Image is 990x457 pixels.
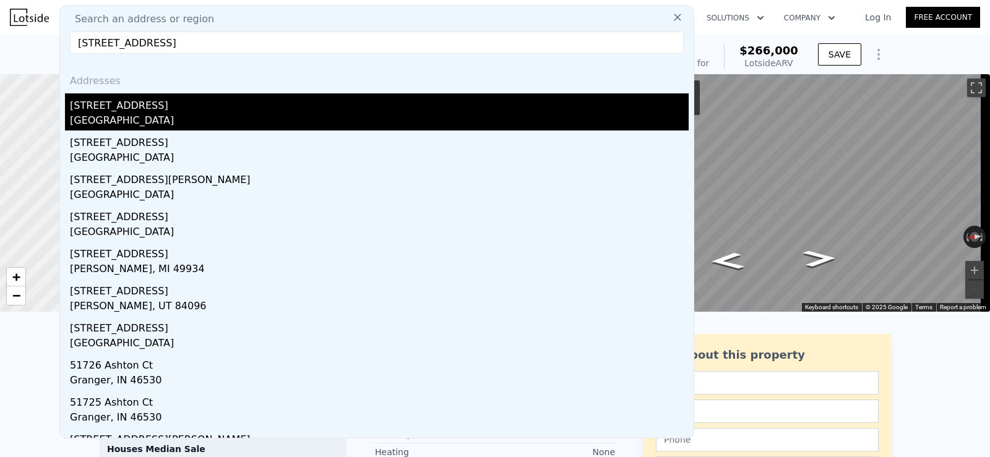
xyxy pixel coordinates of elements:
input: Enter an address, city, region, neighborhood or zip code [70,32,684,54]
path: Go South, Amesbury Ln [789,246,850,271]
a: Zoom in [7,268,25,286]
button: Company [774,7,845,29]
div: Granger, IN 46530 [70,373,689,390]
div: 51726 Ashton Ct [70,353,689,373]
button: Zoom in [965,261,984,280]
div: [STREET_ADDRESS] [70,316,689,336]
div: Granger, IN 46530 [70,410,689,427]
div: Map [566,74,990,312]
div: Lotside ARV [739,57,798,69]
button: SAVE [818,43,861,66]
a: Zoom out [7,286,25,305]
button: Rotate clockwise [979,226,986,248]
div: [PERSON_NAME], MI 49934 [70,262,689,279]
div: [STREET_ADDRESS][PERSON_NAME] [70,168,689,187]
div: Ask about this property [656,346,879,364]
div: [GEOGRAPHIC_DATA] [70,224,689,242]
button: Toggle fullscreen view [967,79,986,97]
span: Search an address or region [65,12,214,27]
a: Terms (opens in new tab) [915,304,932,310]
div: [GEOGRAPHIC_DATA] [70,150,689,168]
a: Free Account [906,7,980,28]
button: Solutions [697,7,774,29]
div: [STREET_ADDRESS][PERSON_NAME] [70,427,689,447]
button: Zoom out [965,280,984,299]
div: [PERSON_NAME], UT 84096 [70,299,689,316]
div: [STREET_ADDRESS] [70,279,689,299]
div: Addresses [65,64,689,93]
button: Reset the view [963,231,986,242]
div: [STREET_ADDRESS] [70,93,689,113]
input: Name [656,371,879,395]
input: Phone [656,428,879,451]
div: [STREET_ADDRESS] [70,242,689,262]
div: [STREET_ADDRESS] [70,205,689,224]
button: Rotate counterclockwise [963,226,970,248]
span: $266,000 [739,44,798,57]
span: − [12,288,20,303]
div: Street View [566,74,990,312]
div: [GEOGRAPHIC_DATA] [70,336,689,353]
span: © 2025 Google [866,304,908,310]
button: Keyboard shortcuts [805,303,858,312]
div: [GEOGRAPHIC_DATA] [70,113,689,130]
div: [STREET_ADDRESS] [70,130,689,150]
a: Log In [850,11,906,23]
span: + [12,269,20,284]
img: Lotside [10,9,49,26]
div: 51725 Ashton Ct [70,390,689,410]
div: Houses Median Sale [107,443,338,455]
div: [GEOGRAPHIC_DATA] [70,187,689,205]
path: Go North, Amesbury Ln [696,249,758,273]
button: Show Options [866,42,891,67]
input: Email [656,399,879,423]
a: Report a problem [940,304,986,310]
